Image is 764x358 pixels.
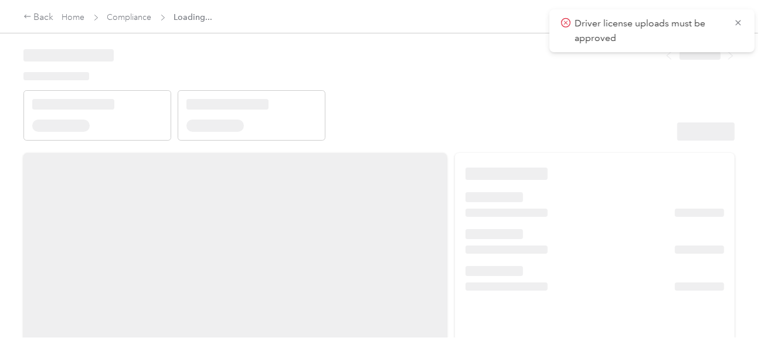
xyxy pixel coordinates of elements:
[174,11,213,23] span: Loading...
[698,292,764,358] iframe: Everlance-gr Chat Button Frame
[107,12,152,22] a: Compliance
[575,16,725,45] p: Driver license uploads must be approved
[62,12,85,22] a: Home
[23,11,54,25] div: Back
